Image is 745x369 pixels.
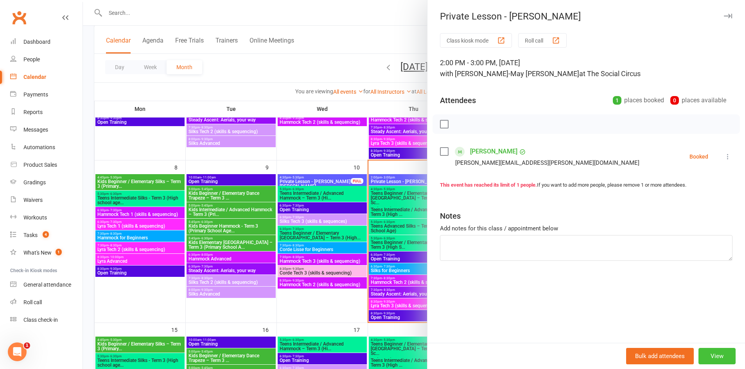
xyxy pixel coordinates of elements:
[440,210,461,221] div: Notes
[613,95,664,106] div: places booked
[579,70,641,78] span: at The Social Circus
[23,317,58,323] div: Class check-in
[23,299,42,305] div: Roll call
[10,191,83,209] a: Waivers
[670,95,726,106] div: places available
[10,311,83,329] a: Class kiosk mode
[10,156,83,174] a: Product Sales
[10,244,83,262] a: What's New1
[23,282,71,288] div: General attendance
[698,348,736,364] button: View
[23,39,50,45] div: Dashboard
[440,182,537,188] strong: This event has reached its limit of 1 people.
[518,33,567,48] button: Roll call
[427,11,745,22] div: Private Lesson - [PERSON_NAME]
[10,174,83,191] a: Gradings
[23,91,48,98] div: Payments
[10,51,83,68] a: People
[43,231,49,238] span: 4
[455,158,639,168] div: [PERSON_NAME][EMAIL_ADDRESS][PERSON_NAME][DOMAIN_NAME]
[10,139,83,156] a: Automations
[440,70,579,78] span: with [PERSON_NAME]-May [PERSON_NAME]
[10,276,83,294] a: General attendance kiosk mode
[10,121,83,139] a: Messages
[10,103,83,121] a: Reports
[23,127,48,133] div: Messages
[440,33,512,48] button: Class kiosk mode
[10,209,83,226] a: Workouts
[670,96,679,105] div: 0
[23,109,43,115] div: Reports
[23,162,57,168] div: Product Sales
[440,95,476,106] div: Attendees
[23,179,46,185] div: Gradings
[23,144,55,150] div: Automations
[23,197,43,203] div: Waivers
[470,145,517,158] a: [PERSON_NAME]
[23,214,47,221] div: Workouts
[23,232,38,238] div: Tasks
[56,249,62,255] span: 1
[8,342,27,361] iframe: Intercom live chat
[9,8,29,27] a: Clubworx
[23,250,52,256] div: What's New
[10,68,83,86] a: Calendar
[24,342,30,349] span: 1
[689,154,708,159] div: Booked
[10,226,83,244] a: Tasks 4
[23,74,46,80] div: Calendar
[10,294,83,311] a: Roll call
[23,56,40,62] div: People
[440,181,732,189] div: If you want to add more people, please remove 1 or more attendees.
[626,348,694,364] button: Bulk add attendees
[10,33,83,51] a: Dashboard
[440,57,732,79] div: 2:00 PM - 3:00 PM, [DATE]
[613,96,621,105] div: 1
[440,224,732,233] div: Add notes for this class / appointment below
[10,86,83,103] a: Payments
